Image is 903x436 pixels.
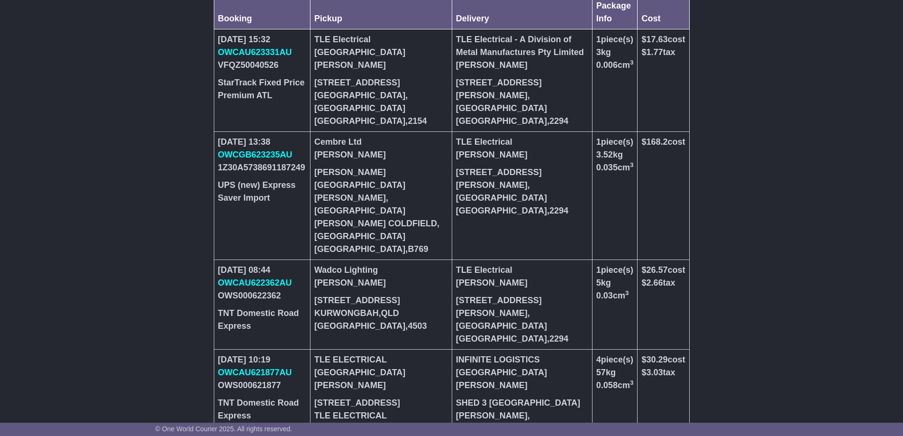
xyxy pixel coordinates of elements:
div: TLE ELECTRICAL [GEOGRAPHIC_DATA] [314,409,448,435]
div: piece(s) [596,353,634,366]
div: $ cost [641,33,685,46]
div: StarTrack Fixed Price Premium ATL [218,76,307,102]
span: 3.03 [646,368,663,377]
sup: 3 [630,161,634,168]
span: , [547,116,568,126]
span: [GEOGRAPHIC_DATA] [456,116,547,126]
div: piece(s) [596,264,634,277]
span: , [547,334,568,343]
span: [GEOGRAPHIC_DATA] [456,321,547,331]
span: 2294 [549,206,568,215]
div: cm [596,161,634,174]
a: OWCGB623235AU [218,150,292,159]
div: cm [596,59,634,72]
div: [PERSON_NAME] [456,148,588,161]
div: TNT Domestic Road Express [218,397,307,422]
span: 2154 [408,116,427,126]
div: [DATE] 15:32 [218,33,307,46]
sup: 3 [625,289,629,297]
div: TLE Electrical - A Division of Metal Manufactures Pty Limited [456,33,588,59]
div: TLE Electrical [456,264,588,277]
div: kg [596,148,634,161]
div: [DATE] 08:44 [218,264,307,277]
span: 1 [596,265,601,275]
sup: 3 [630,379,634,386]
span: [GEOGRAPHIC_DATA] [314,103,405,113]
span: 57 [596,368,606,377]
span: , [547,206,568,215]
div: VFQZ50040526 [218,59,307,72]
span: [GEOGRAPHIC_DATA] [456,206,547,215]
div: piece(s) [596,136,634,148]
div: [STREET_ADDRESS] [314,294,448,307]
div: cm [596,289,634,302]
span: 26.57 [646,265,667,275]
div: [DATE] 10:19 [218,353,307,366]
span: 3 [596,47,601,57]
span: [GEOGRAPHIC_DATA] [456,193,547,203]
div: [STREET_ADDRESS] [456,294,588,307]
span: [GEOGRAPHIC_DATA] [314,321,405,331]
span: [GEOGRAPHIC_DATA] [456,334,547,343]
span: 0.006 [596,60,618,70]
span: , [379,308,399,318]
div: INFINITE LOGISTICS [GEOGRAPHIC_DATA] [456,353,588,379]
span: 4 [596,355,601,364]
div: [PERSON_NAME][GEOGRAPHIC_DATA] [314,166,448,192]
div: $ tax [641,46,685,59]
span: , [405,244,428,254]
div: kg [596,46,634,59]
span: 2.66 [646,278,663,288]
span: [GEOGRAPHIC_DATA] [314,116,405,126]
a: OWCAU623331AU [218,47,292,57]
div: $ tax [641,366,685,379]
div: Wadco Lighting [314,264,448,277]
span: 1 [596,137,601,147]
div: [DATE] 13:38 [218,136,307,148]
sup: 3 [630,59,634,66]
span: [GEOGRAPHIC_DATA] [314,91,405,100]
span: , [405,321,427,331]
div: [PERSON_NAME], [GEOGRAPHIC_DATA] [314,192,448,217]
span: 0.03 [596,291,613,300]
div: OWS000621877 [218,379,307,392]
div: cm [596,379,634,392]
span: [PERSON_NAME] COLDFIELD [314,219,437,228]
div: TLE ELECTRICAL [GEOGRAPHIC_DATA] [314,353,448,379]
span: B769 [408,244,428,254]
span: 5 [596,278,601,288]
span: KURWONGBAH [314,308,379,318]
div: kg [596,277,634,289]
div: [STREET_ADDRESS] [456,76,588,89]
span: [PERSON_NAME] [456,180,528,190]
span: [GEOGRAPHIC_DATA] [314,244,405,254]
a: OWCAU621877AU [218,368,292,377]
div: [STREET_ADDRESS] [456,166,588,179]
div: TLE Electrical [GEOGRAPHIC_DATA] [314,33,448,59]
div: [PERSON_NAME] [314,59,448,72]
span: [PERSON_NAME] [456,91,528,100]
span: [PERSON_NAME] [456,411,528,420]
span: 3.52 [596,150,613,159]
span: [PERSON_NAME] [456,308,528,318]
div: $ cost [641,136,685,148]
div: [PERSON_NAME] [456,277,588,289]
div: OWS000622362 [218,289,307,302]
div: [PERSON_NAME] [456,379,588,392]
span: [GEOGRAPHIC_DATA] [314,232,405,241]
div: UPS (new) Express Saver Import [218,179,307,204]
span: QLD [381,308,399,318]
div: 1Z30A5738691187249 [218,161,307,174]
span: , [405,116,427,126]
div: $ tax [641,277,685,289]
span: 0.058 [596,380,618,390]
div: TLE Electrical [456,136,588,148]
a: OWCAU622362AU [218,278,292,288]
div: [PERSON_NAME] [456,59,588,72]
div: SHED 3 [GEOGRAPHIC_DATA] [456,397,588,409]
div: TNT Domestic Road Express [218,307,307,333]
span: 17.63 [646,35,667,44]
span: 1 [596,35,601,44]
span: 2294 [549,334,568,343]
div: Cembre Ltd [314,136,448,148]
